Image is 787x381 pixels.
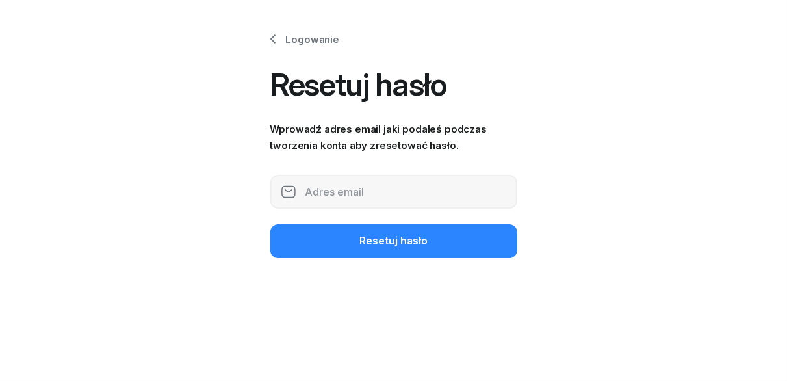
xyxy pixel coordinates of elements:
[265,31,340,48] a: Logowanie
[270,175,517,209] input: Adres email
[270,69,517,100] h2: Resetuj hasło
[270,224,517,258] button: Resetuj hasło
[270,121,517,154] p: Wprowadź adres email jaki podałeś podczas tworzenia konta aby zresetować hasło.
[359,233,428,250] div: Resetuj hasło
